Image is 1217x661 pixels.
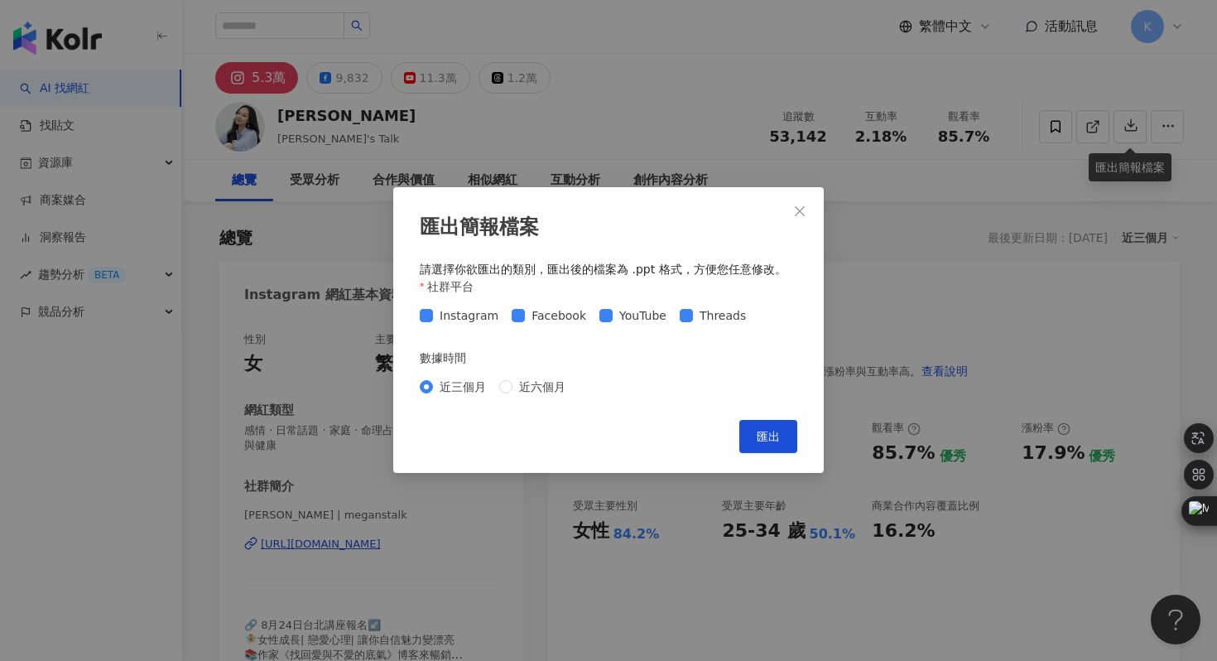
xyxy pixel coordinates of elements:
[420,214,797,242] div: 匯出簡報檔案
[420,350,478,368] label: 數據時間
[783,195,816,228] button: Close
[793,205,806,218] span: close
[739,421,797,454] button: 匯出
[420,278,486,297] label: 社群平台
[525,307,593,326] span: Facebook
[693,307,753,326] span: Threads
[757,431,780,444] span: 匯出
[420,262,797,278] div: 請選擇你欲匯出的類別，匯出後的檔案為 .ppt 格式，方便您任意修改。
[433,307,505,326] span: Instagram
[433,379,493,397] span: 近三個月
[512,379,572,397] span: 近六個月
[613,307,673,326] span: YouTube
